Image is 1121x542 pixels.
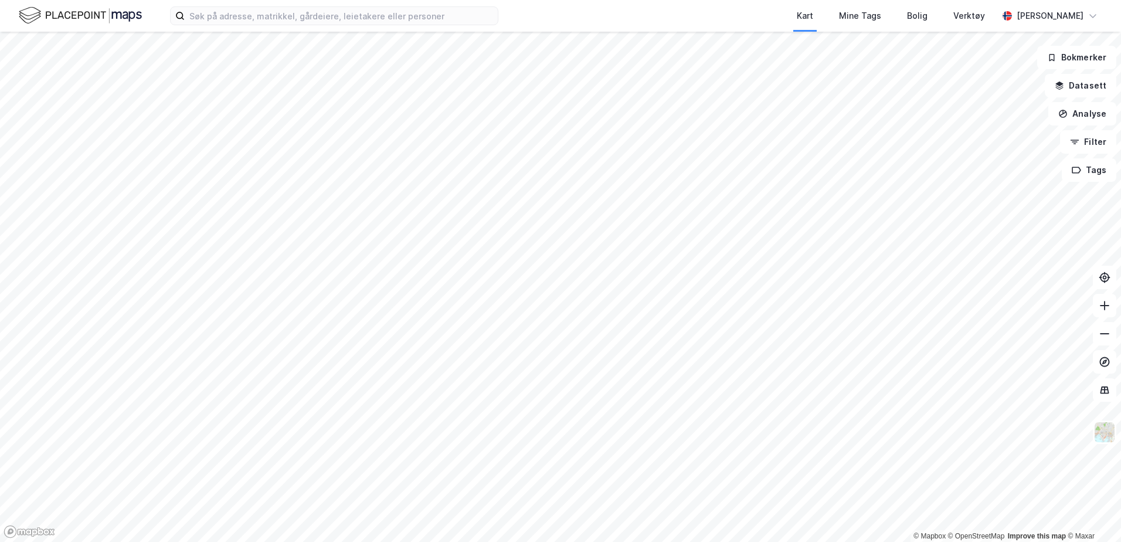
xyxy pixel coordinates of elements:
[1037,46,1116,69] button: Bokmerker
[1048,102,1116,126] button: Analyse
[185,7,498,25] input: Søk på adresse, matrikkel, gårdeiere, leietakere eller personer
[839,9,881,23] div: Mine Tags
[948,532,1005,540] a: OpenStreetMap
[1062,486,1121,542] div: Kontrollprogram for chat
[1017,9,1083,23] div: [PERSON_NAME]
[1008,532,1066,540] a: Improve this map
[1060,130,1116,154] button: Filter
[1062,486,1121,542] iframe: Chat Widget
[19,5,142,26] img: logo.f888ab2527a4732fd821a326f86c7f29.svg
[1093,421,1116,443] img: Z
[797,9,813,23] div: Kart
[1062,158,1116,182] button: Tags
[907,9,928,23] div: Bolig
[4,525,55,538] a: Mapbox homepage
[913,532,946,540] a: Mapbox
[1045,74,1116,97] button: Datasett
[953,9,985,23] div: Verktøy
